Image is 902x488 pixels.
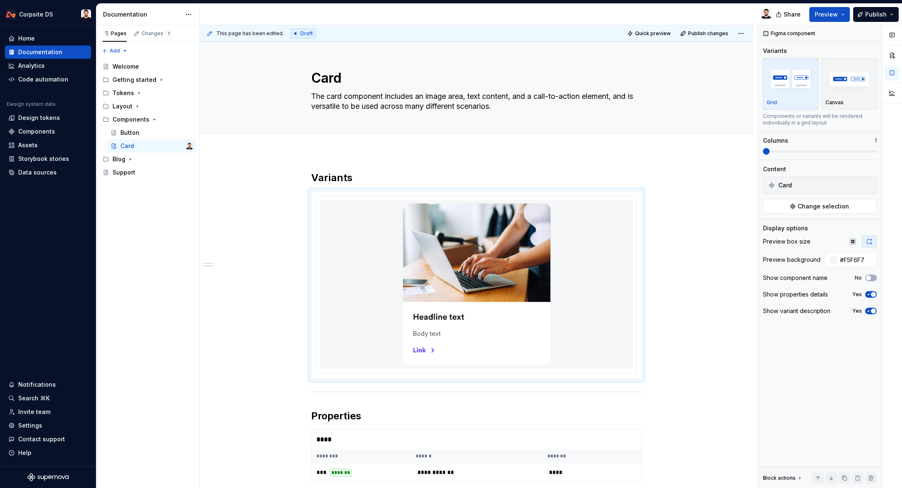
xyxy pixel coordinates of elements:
[18,394,50,402] div: Search ⌘K
[113,115,149,124] div: Components
[625,28,674,39] button: Quick preview
[865,10,887,19] span: Publish
[852,291,862,298] label: Yes
[18,114,60,122] div: Design tokens
[798,202,849,211] span: Change selection
[763,165,786,173] div: Content
[99,166,196,179] a: Support
[5,433,91,446] button: Contact support
[99,45,130,57] button: Add
[99,153,196,166] div: Blog
[19,10,53,19] div: Corpsite DS
[763,58,818,110] button: placeholderGrid
[763,47,787,55] div: Variants
[186,143,193,149] img: Ch'an
[5,139,91,152] a: Assets
[815,10,838,19] span: Preview
[18,408,50,416] div: Invite team
[309,68,641,88] textarea: Card
[809,7,850,22] button: Preview
[18,435,65,443] div: Contact support
[765,179,875,192] div: Card
[767,99,777,106] p: Grid
[7,101,55,108] div: Design system data
[27,473,69,481] a: Supernova Logo
[107,126,196,139] a: Button
[5,419,91,432] a: Settings
[763,199,877,214] button: Change selection
[2,5,94,23] button: Corpsite DSCh'an
[635,30,671,37] span: Quick preview
[18,34,35,43] div: Home
[5,152,91,165] a: Storybook stories
[761,9,771,19] img: Ch'an
[763,475,796,481] div: Block actions
[875,137,877,144] p: 1
[113,168,135,177] div: Support
[18,421,42,430] div: Settings
[99,60,196,179] div: Page tree
[822,58,877,110] button: placeholderCanvas
[5,392,91,405] button: Search ⌘K
[120,142,134,150] div: Card
[103,10,181,19] div: Documentation
[18,380,56,389] div: Notifications
[99,113,196,126] div: Components
[5,378,91,391] button: Notifications
[113,102,132,110] div: Layout
[18,48,62,56] div: Documentation
[6,10,16,19] img: 0733df7c-e17f-4421-95a9-ced236ef1ff0.png
[763,307,830,315] div: Show variant description
[81,10,91,19] img: Ch'an
[763,237,811,246] div: Preview box size
[763,256,820,264] div: Preview background
[5,73,91,86] a: Code automation
[120,129,139,137] div: Button
[5,111,91,124] a: Design tokens
[5,45,91,59] a: Documentation
[309,90,641,113] textarea: The card component includes an image area, text content, and a call-to-action element, and is ver...
[142,30,172,37] div: Changes
[18,449,31,457] div: Help
[99,100,196,113] div: Layout
[113,155,125,163] div: Blog
[113,62,139,71] div: Welcome
[778,181,792,189] span: Card
[18,62,45,70] div: Analytics
[763,224,808,232] div: Display options
[763,290,828,299] div: Show properties details
[763,472,803,484] div: Block actions
[99,73,196,86] div: Getting started
[767,64,815,94] img: placeholder
[18,155,69,163] div: Storybook stories
[165,30,172,37] span: 1
[99,60,196,73] a: Welcome
[763,136,788,145] div: Columns
[113,76,156,84] div: Getting started
[688,30,728,37] span: Publish changes
[311,171,642,184] h2: Variants
[99,86,196,100] div: Tokens
[5,125,91,138] a: Components
[113,89,134,97] div: Tokens
[18,127,55,136] div: Components
[311,409,642,423] h2: Properties
[784,10,801,19] span: Share
[852,308,862,314] label: Yes
[5,59,91,72] a: Analytics
[103,30,127,37] div: Pages
[853,7,899,22] button: Publish
[763,113,877,126] div: Components or variants will be rendered individually in a grid layout
[107,139,196,153] a: CardCh'an
[855,275,862,281] label: No
[825,99,844,106] p: Canvas
[110,48,120,54] span: Add
[18,75,68,84] div: Code automation
[5,166,91,179] a: Data sources
[825,64,873,94] img: placeholder
[772,7,806,22] button: Share
[300,30,313,37] span: Draft
[837,252,877,267] input: Auto
[5,446,91,459] button: Help
[5,405,91,419] a: Invite team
